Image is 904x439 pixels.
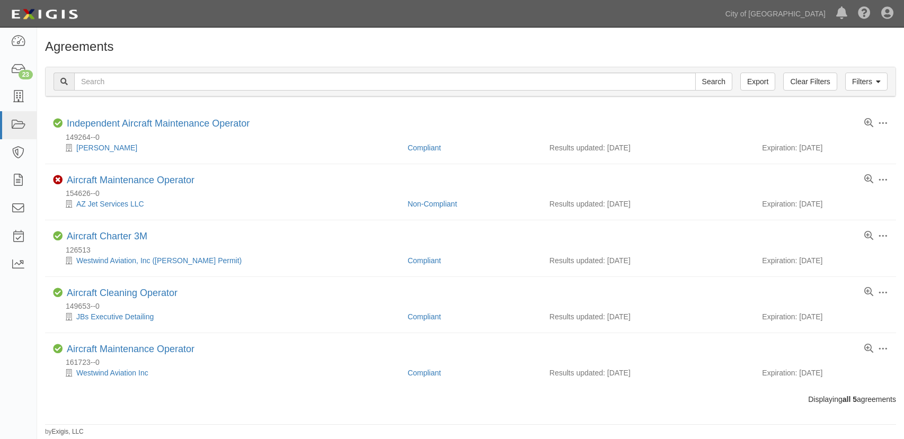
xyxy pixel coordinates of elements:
div: AZ Jet Services LLC [53,199,400,209]
i: Compliant [53,344,63,354]
div: Displaying agreements [37,394,904,405]
a: Independent Aircraft Maintenance Operator [67,118,250,129]
a: View results summary [864,344,873,354]
a: Filters [845,73,888,91]
a: [PERSON_NAME] [76,144,137,152]
a: JBs Executive Detailing [76,312,154,321]
a: Export [740,73,775,91]
a: Compliant [407,369,441,377]
div: Westwind Aviation Inc [53,368,400,378]
div: Aircraft Maintenance Operator [67,344,194,355]
div: Expiration: [DATE] [762,311,888,322]
div: JBs Executive Detailing [53,311,400,322]
i: Help Center - Complianz [858,7,871,20]
div: Results updated: [DATE] [550,199,747,209]
a: Compliant [407,256,441,265]
a: View results summary [864,231,873,241]
div: 126513 [53,245,896,255]
a: Aircraft Cleaning Operator [67,288,178,298]
a: Westwind Aviation, Inc ([PERSON_NAME] Permit) [76,256,242,265]
div: Expiration: [DATE] [762,199,888,209]
a: Exigis, LLC [52,428,84,435]
small: by [45,427,84,436]
a: Westwind Aviation Inc [76,369,148,377]
div: Alberto Marin [53,142,400,153]
a: View results summary [864,119,873,128]
i: Non-Compliant [53,175,63,185]
div: Aircraft Charter 3M [67,231,147,243]
a: Aircraft Charter 3M [67,231,147,241]
a: View results summary [864,288,873,297]
div: Independent Aircraft Maintenance Operator [67,118,250,130]
div: 154626--0 [53,188,896,199]
div: Westwind Aviation, Inc (DV SASO Permit) [53,255,400,266]
div: Results updated: [DATE] [550,311,747,322]
a: Compliant [407,312,441,321]
h1: Agreements [45,40,896,53]
a: Aircraft Maintenance Operator [67,344,194,354]
a: View results summary [864,175,873,184]
b: all 5 [843,395,857,404]
a: AZ Jet Services LLC [76,200,144,208]
div: Results updated: [DATE] [550,255,747,266]
a: City of [GEOGRAPHIC_DATA] [720,3,831,24]
a: Aircraft Maintenance Operator [67,175,194,185]
div: Expiration: [DATE] [762,255,888,266]
img: logo-5460c22ac91f19d4615b14bd174203de0afe785f0fc80cf4dbbc73dc1793850b.png [8,5,81,24]
a: Clear Filters [783,73,837,91]
div: Results updated: [DATE] [550,142,747,153]
div: Expiration: [DATE] [762,368,888,378]
i: Compliant [53,119,63,128]
a: Compliant [407,144,441,152]
div: 149653--0 [53,301,896,311]
div: Results updated: [DATE] [550,368,747,378]
input: Search [74,73,696,91]
input: Search [695,73,732,91]
i: Compliant [53,231,63,241]
div: 161723--0 [53,357,896,368]
div: Aircraft Cleaning Operator [67,288,178,299]
a: Non-Compliant [407,200,457,208]
div: 23 [19,70,33,79]
div: 149264--0 [53,132,896,142]
div: Aircraft Maintenance Operator [67,175,194,186]
div: Expiration: [DATE] [762,142,888,153]
i: Compliant [53,288,63,298]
